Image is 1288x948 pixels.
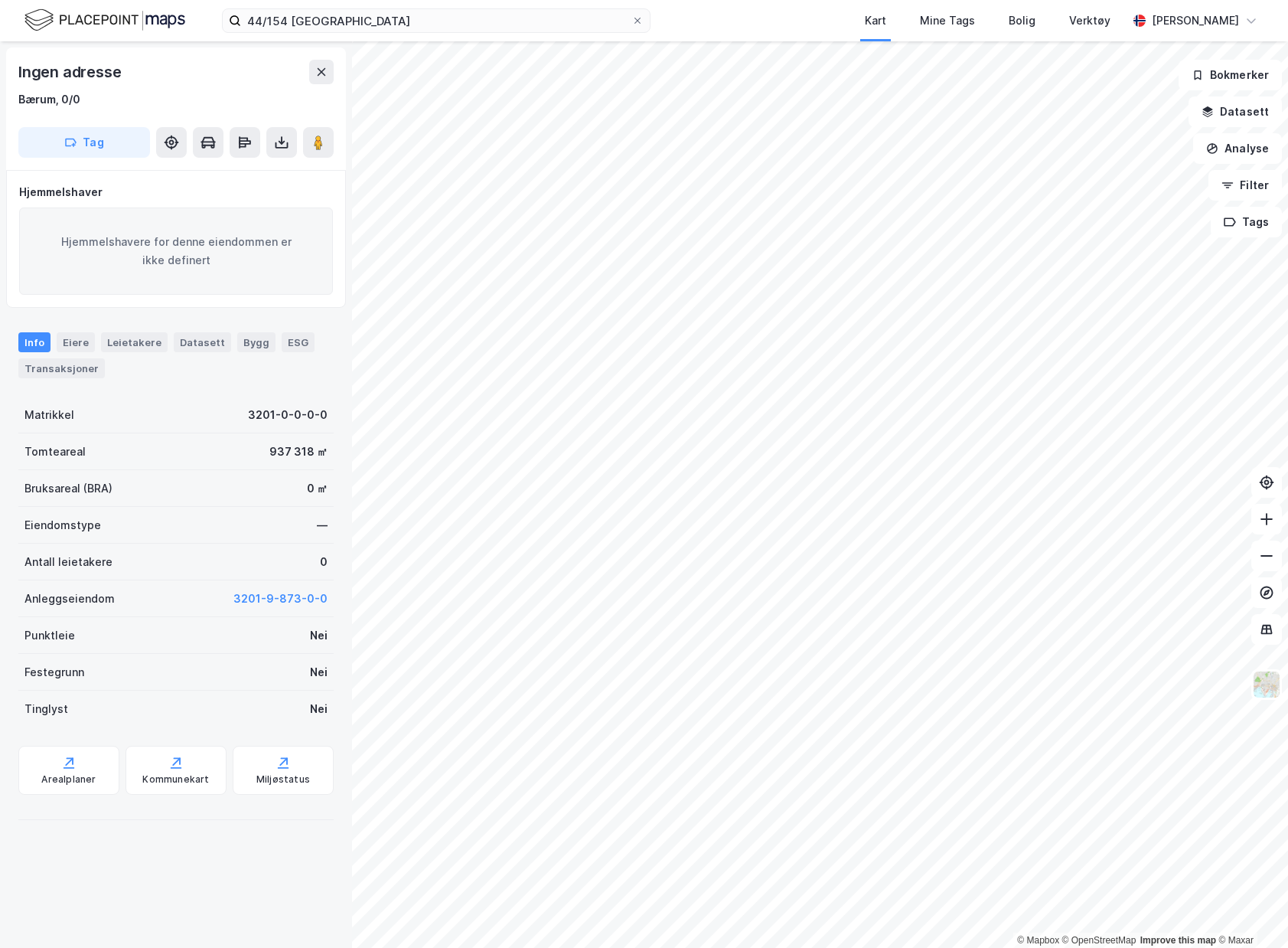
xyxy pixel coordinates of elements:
[1179,60,1282,90] button: Bokmerker
[237,332,276,352] div: Bygg
[1017,935,1059,946] a: Mapbox
[310,663,328,682] div: Nei
[1140,935,1216,946] a: Improve this map
[310,626,328,645] div: Nei
[57,332,95,352] div: Eiere
[1193,133,1282,164] button: Analyse
[18,358,105,378] div: Transaksjoner
[241,9,631,32] input: Søk på adresse, matrikkel, gårdeiere, leietakere eller personer
[19,183,333,201] div: Hjemmelshaver
[1062,935,1136,946] a: OpenStreetMap
[233,590,328,608] button: 3201-9-873-0-0
[24,479,112,498] div: Bruksareal (BRA)
[24,590,115,608] div: Anleggseiendom
[24,626,75,645] div: Punktleie
[174,332,231,352] div: Datasett
[1211,874,1288,948] iframe: Chat Widget
[24,553,112,571] div: Antall leietakere
[320,553,328,571] div: 0
[1009,11,1035,30] div: Bolig
[24,406,74,424] div: Matrikkel
[24,7,185,34] img: logo.f888ab2527a4732fd821a326f86c7f29.svg
[282,332,315,352] div: ESG
[1252,670,1281,699] img: Z
[1211,207,1282,237] button: Tags
[18,127,150,158] button: Tag
[19,208,333,295] div: Hjemmelshavere for denne eiendommen er ikke definert
[142,773,209,786] div: Kommunekart
[24,443,86,461] div: Tomteareal
[101,332,168,352] div: Leietakere
[307,479,328,498] div: 0 ㎡
[248,406,328,424] div: 3201-0-0-0-0
[24,663,84,682] div: Festegrunn
[920,11,975,30] div: Mine Tags
[1208,170,1282,201] button: Filter
[865,11,886,30] div: Kart
[310,700,328,718] div: Nei
[18,332,51,352] div: Info
[269,443,328,461] div: 937 318 ㎡
[1069,11,1110,30] div: Verktøy
[1211,874,1288,948] div: Kontrollprogram for chat
[1189,96,1282,127] button: Datasett
[317,516,328,534] div: —
[18,90,80,109] div: Bærum, 0/0
[1152,11,1239,30] div: [PERSON_NAME]
[18,60,124,84] div: Ingen adresse
[41,773,96,786] div: Arealplaner
[24,700,68,718] div: Tinglyst
[256,773,310,786] div: Miljøstatus
[24,516,101,534] div: Eiendomstype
